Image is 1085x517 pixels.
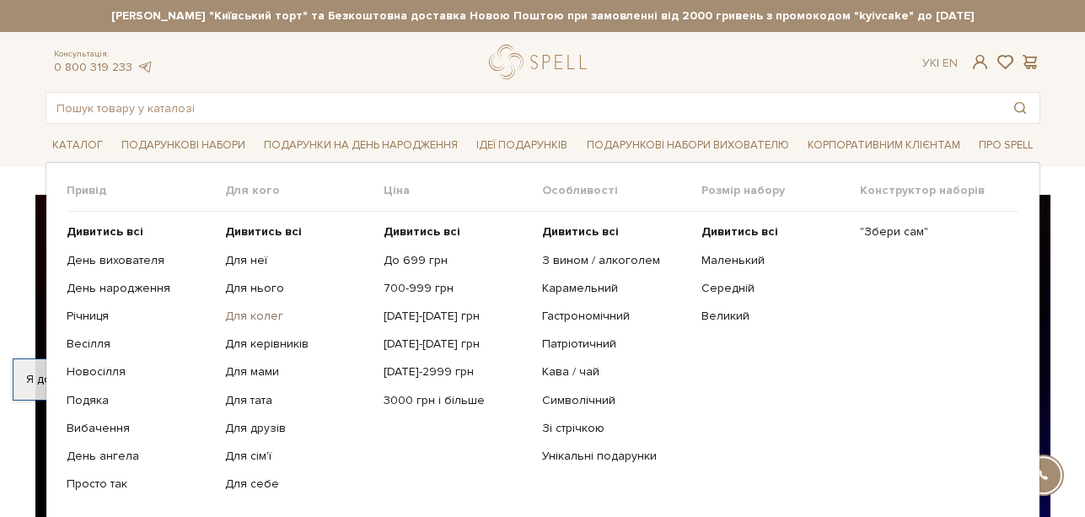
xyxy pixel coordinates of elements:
[67,477,212,492] a: Просто так
[67,224,143,239] b: Дивитись всі
[67,449,212,464] a: День ангела
[542,183,701,198] span: Особливості
[13,372,470,387] div: Я дозволяю [DOMAIN_NAME] використовувати
[225,224,371,240] a: Дивитись всі
[701,309,847,324] a: Великий
[137,60,153,74] a: telegram
[67,224,212,240] a: Дивитись всі
[860,224,1006,240] a: "Збери сам"
[701,281,847,296] a: Середній
[115,132,252,159] a: Подарункові набори
[701,183,860,198] span: Розмір набору
[542,224,688,240] a: Дивитись всі
[542,449,688,464] a: Унікальні подарунки
[225,477,371,492] a: Для себе
[470,132,574,159] a: Ідеї подарунків
[384,224,460,239] b: Дивитись всі
[384,183,542,198] span: Ціна
[701,224,778,239] b: Дивитись всі
[937,56,939,70] span: |
[860,183,1018,198] span: Конструктор наборів
[384,393,529,408] a: 3000 грн і більше
[1001,93,1039,123] button: Пошук товару у каталозі
[225,309,371,324] a: Для колег
[701,253,847,268] a: Маленький
[225,253,371,268] a: Для неї
[225,183,384,198] span: Для кого
[542,337,688,352] a: Патріотичний
[701,224,847,240] a: Дивитись всі
[257,132,465,159] a: Подарунки на День народження
[225,421,371,436] a: Для друзів
[225,337,371,352] a: Для керівників
[384,224,529,240] a: Дивитись всі
[46,132,110,159] a: Каталог
[46,8,1041,24] strong: [PERSON_NAME] "Київський торт" та Безкоштовна доставка Новою Поштою при замовленні від 2000 гриве...
[542,393,688,408] a: Символічний
[67,337,212,352] a: Весілля
[67,421,212,436] a: Вибачення
[580,131,796,159] a: Подарункові набори вихователю
[225,281,371,296] a: Для нього
[46,93,1001,123] input: Пошук товару у каталозі
[943,56,958,70] a: En
[801,131,967,159] a: Корпоративним клієнтам
[922,56,958,71] div: Ук
[67,393,212,408] a: Подяка
[54,49,153,60] span: Консультація:
[489,45,594,79] a: logo
[384,337,529,352] a: [DATE]-[DATE] грн
[542,224,619,239] b: Дивитись всі
[225,224,302,239] b: Дивитись всі
[67,281,212,296] a: День народження
[542,309,688,324] a: Гастрономічний
[67,183,225,198] span: Привід
[225,393,371,408] a: Для тата
[542,281,688,296] a: Карамельний
[542,421,688,436] a: Зі стрічкою
[225,449,371,464] a: Для сім'ї
[384,309,529,324] a: [DATE]-[DATE] грн
[542,253,688,268] a: З вином / алкоголем
[542,364,688,380] a: Кава / чай
[67,253,212,268] a: День вихователя
[54,60,132,74] a: 0 800 319 233
[67,364,212,380] a: Новосілля
[225,364,371,380] a: Для мами
[384,281,529,296] a: 700-999 грн
[384,253,529,268] a: До 699 грн
[972,132,1039,159] a: Про Spell
[384,364,529,380] a: [DATE]-2999 грн
[67,309,212,324] a: Річниця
